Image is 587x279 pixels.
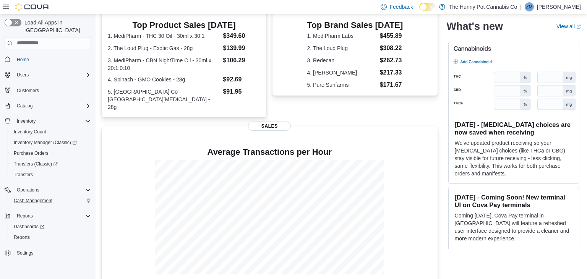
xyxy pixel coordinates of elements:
[307,44,377,52] dt: 2. The Loud Plug
[307,69,377,76] dt: 4. [PERSON_NAME]
[17,72,29,78] span: Users
[11,233,91,242] span: Reports
[11,196,91,205] span: Cash Management
[556,23,581,29] a: View allExternal link
[14,161,58,167] span: Transfers (Classic)
[17,250,33,256] span: Settings
[8,137,94,148] a: Inventory Manager (Classic)
[14,117,91,126] span: Inventory
[307,81,377,89] dt: 5. Pure Sunfarms
[8,169,94,180] button: Transfers
[520,2,522,11] p: |
[2,85,94,96] button: Customers
[526,2,532,11] span: ZM
[307,21,403,30] h3: Top Brand Sales [DATE]
[108,76,220,83] dt: 4. Spinach - GMO Cookies - 28g
[14,55,32,64] a: Home
[223,75,260,84] dd: $92.69
[537,2,581,11] p: [PERSON_NAME]
[14,211,91,221] span: Reports
[14,70,91,79] span: Users
[2,185,94,195] button: Operations
[14,86,42,95] a: Customers
[14,70,32,79] button: Users
[14,248,36,258] a: Settings
[11,127,49,136] a: Inventory Count
[21,19,91,34] span: Load All Apps in [GEOGRAPHIC_DATA]
[8,159,94,169] a: Transfers (Classic)
[2,247,94,258] button: Settings
[11,159,61,169] a: Transfers (Classic)
[108,44,220,52] dt: 2. The Loud Plug - Exotic Gas - 28g
[2,116,94,127] button: Inventory
[14,101,36,110] button: Catalog
[14,248,91,258] span: Settings
[108,88,220,111] dt: 5. [GEOGRAPHIC_DATA] Co - [GEOGRAPHIC_DATA][MEDICAL_DATA] - 28g
[14,172,33,178] span: Transfers
[14,139,77,146] span: Inventory Manager (Classic)
[11,149,91,158] span: Purchase Orders
[14,224,44,230] span: Dashboards
[14,86,91,95] span: Customers
[11,170,91,179] span: Transfers
[380,80,403,89] dd: $171.67
[14,129,46,135] span: Inventory Count
[8,232,94,243] button: Reports
[307,32,377,40] dt: 1. MediPharm Labs
[447,20,503,32] h2: What's new
[2,54,94,65] button: Home
[525,2,534,11] div: Zach Maves
[14,185,42,195] button: Operations
[2,211,94,221] button: Reports
[223,31,260,41] dd: $349.60
[455,193,573,208] h3: [DATE] - Coming Soon! New terminal UI on Cova Pay terminals
[8,195,94,206] button: Cash Management
[449,2,517,11] p: The Hunny Pot Cannabis Co
[307,57,377,64] dt: 3. Redecan
[248,122,291,131] span: Sales
[17,103,32,109] span: Catalog
[455,139,573,177] p: We've updated product receiving so your [MEDICAL_DATA] choices (like THCa or CBG) stay visible fo...
[11,222,47,231] a: Dashboards
[17,57,29,63] span: Home
[455,211,573,242] p: Coming [DATE], Cova Pay terminal in [GEOGRAPHIC_DATA] will feature a refreshed user interface des...
[14,55,91,64] span: Home
[14,211,36,221] button: Reports
[14,101,91,110] span: Catalog
[17,118,36,124] span: Inventory
[455,120,573,136] h3: [DATE] - [MEDICAL_DATA] choices are now saved when receiving
[108,21,260,30] h3: Top Product Sales [DATE]
[11,159,91,169] span: Transfers (Classic)
[11,170,36,179] a: Transfers
[11,138,80,147] a: Inventory Manager (Classic)
[5,51,91,279] nav: Complex example
[14,198,52,204] span: Cash Management
[223,44,260,53] dd: $139.99
[108,32,220,40] dt: 1. MediPharm - THC 30 Oil - 30ml x 30:1
[2,70,94,80] button: Users
[419,3,435,11] input: Dark Mode
[11,127,91,136] span: Inventory Count
[2,101,94,111] button: Catalog
[223,56,260,65] dd: $106.29
[223,87,260,96] dd: $91.95
[108,57,220,72] dt: 3. MediPharm - CBN NightTime Oil - 30ml x 20:1:0:10
[14,234,30,240] span: Reports
[380,56,403,65] dd: $262.73
[380,31,403,41] dd: $455.89
[17,213,33,219] span: Reports
[8,127,94,137] button: Inventory Count
[14,185,91,195] span: Operations
[11,138,91,147] span: Inventory Manager (Classic)
[8,221,94,232] a: Dashboards
[8,148,94,159] button: Purchase Orders
[11,196,55,205] a: Cash Management
[17,88,39,94] span: Customers
[14,150,49,156] span: Purchase Orders
[390,3,413,11] span: Feedback
[380,68,403,77] dd: $217.33
[11,149,52,158] a: Purchase Orders
[17,187,39,193] span: Operations
[11,233,33,242] a: Reports
[11,222,91,231] span: Dashboards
